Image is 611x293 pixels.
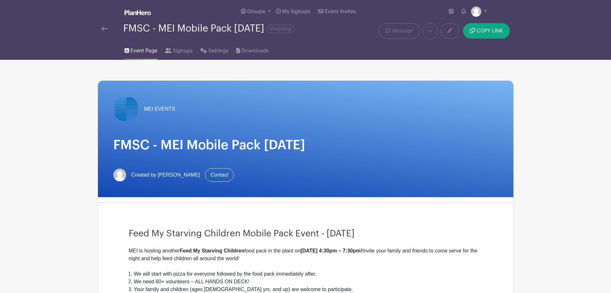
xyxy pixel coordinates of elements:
[123,23,294,34] div: FMSC - MEI Mobile Pack [DATE]
[392,27,413,35] span: Message
[200,39,228,60] a: Settings
[130,47,157,55] span: Event Page
[236,39,269,60] a: Downloads
[301,248,362,253] strong: [DATE] 4:30pm – 7:30pm!
[379,23,420,39] a: Message
[267,25,294,33] span: Ongoing
[476,28,503,33] span: COPY LINK
[144,105,175,113] span: MEI EVENTS
[463,23,510,39] button: COPY LINK
[134,278,483,286] li: We need 60+ volunteers – ALL HANDS ON DECK!
[173,47,193,55] span: Signups
[125,10,151,15] img: logo_white-6c42ec7e38ccf1d336a20a19083b03d10ae64f83f12c07503d8b9e83406b4c7d.svg
[131,171,200,179] span: Created by [PERSON_NAME]
[180,248,245,253] strong: Feed My Starving Children
[325,9,356,14] span: Event Invites
[101,26,108,31] img: back-arrow-29a5d9b10d5bd6ae65dc969a981735edf675c4d7a1fe02e03b50dbd4ba3cdb55.svg
[282,9,310,14] span: My Signups
[129,247,483,262] div: MEI is hosting another food pack in the plant on Invite your family and friends to come serve for...
[113,96,139,122] img: MEI---Light-Blue-Icon.png
[113,169,126,181] img: default-ce2991bfa6775e67f084385cd625a349d9dcbb7a52a09fb2fda1e96e2d18dcdb.png
[125,39,157,60] a: Event Page
[241,47,269,55] span: Downloads
[165,39,193,60] a: Signups
[208,47,229,55] span: Settings
[205,168,234,182] a: Contact
[113,137,498,153] h1: FMSC - MEI Mobile Pack [DATE]
[129,228,483,239] h3: Feed My Starving Children Mobile Pack Event - [DATE]
[134,270,483,278] li: We will start with pizza for everyone followed by the food pack immediately after.
[471,6,481,17] img: default-ce2991bfa6775e67f084385cd625a349d9dcbb7a52a09fb2fda1e96e2d18dcdb.png
[247,9,265,14] span: Groups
